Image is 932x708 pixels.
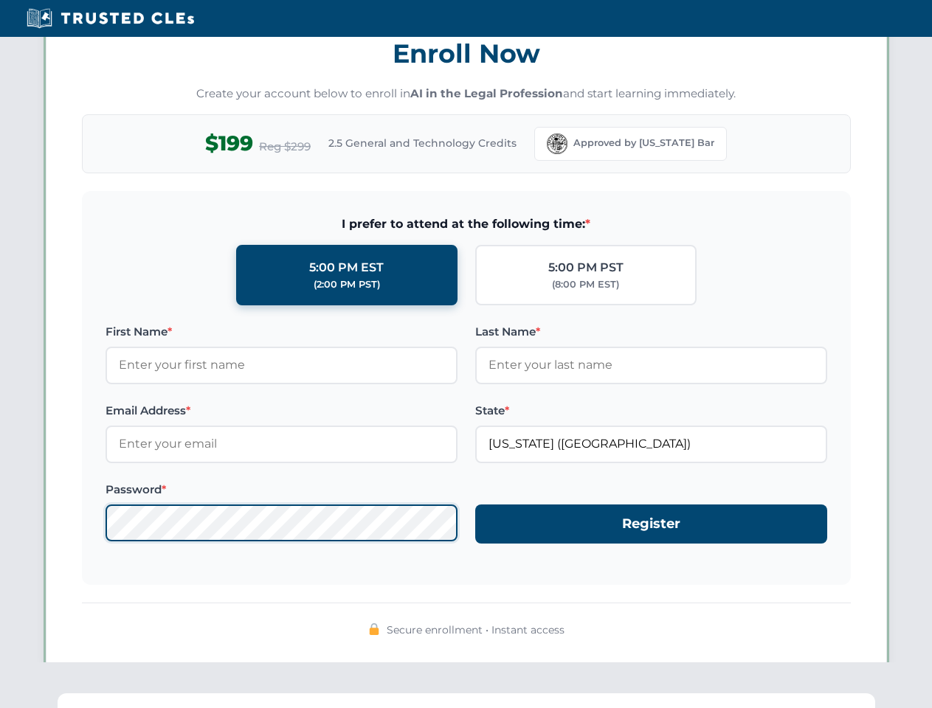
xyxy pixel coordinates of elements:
[547,133,567,154] img: Florida Bar
[259,138,311,156] span: Reg $299
[410,86,563,100] strong: AI in the Legal Profession
[475,504,827,544] button: Register
[475,426,827,462] input: Florida (FL)
[106,347,458,383] input: Enter your first name
[106,402,458,420] label: Email Address
[309,258,384,277] div: 5:00 PM EST
[387,622,565,638] span: Secure enrollment • Instant access
[328,135,517,151] span: 2.5 General and Technology Credits
[82,30,851,77] h3: Enroll Now
[475,323,827,341] label: Last Name
[106,481,458,499] label: Password
[106,215,827,234] span: I prefer to attend at the following time:
[82,86,851,103] p: Create your account below to enroll in and start learning immediately.
[106,323,458,341] label: First Name
[548,258,624,277] div: 5:00 PM PST
[368,623,380,635] img: 🔒
[573,136,714,150] span: Approved by [US_STATE] Bar
[475,347,827,383] input: Enter your last name
[22,7,199,29] img: Trusted CLEs
[314,277,380,292] div: (2:00 PM PST)
[205,127,253,160] span: $199
[475,402,827,420] label: State
[106,426,458,462] input: Enter your email
[552,277,619,292] div: (8:00 PM EST)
